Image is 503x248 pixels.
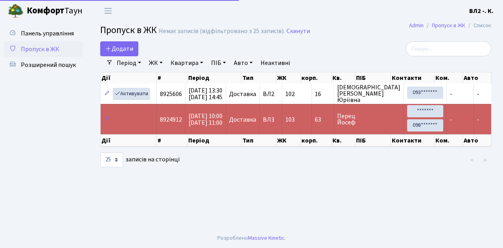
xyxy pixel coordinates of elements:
[98,4,118,17] button: Переключити навігацію
[189,112,222,127] span: [DATE] 10:00 [DATE] 11:00
[263,117,279,123] span: ВЛ3
[27,4,83,18] span: Таун
[160,90,182,98] span: 8925606
[242,135,277,146] th: Тип
[315,117,330,123] span: 63
[450,115,452,124] span: -
[242,72,277,83] th: Тип
[409,21,424,30] a: Admin
[114,56,144,70] a: Період
[397,17,503,34] nav: breadcrumb
[337,113,400,126] span: Перец Йосеф
[406,41,491,56] input: Пошук...
[101,135,157,146] th: Дії
[285,90,295,98] span: 102
[332,72,356,83] th: Кв.
[100,41,138,56] a: Додати
[391,135,435,146] th: Контакти
[301,135,332,146] th: корп.
[8,3,24,19] img: logo.png
[257,56,293,70] a: Неактивні
[105,44,133,53] span: Додати
[276,72,300,83] th: ЖК
[187,72,242,83] th: Період
[217,234,286,242] div: Розроблено .
[229,91,256,97] span: Доставка
[160,115,182,124] span: 8924912
[432,21,465,30] a: Пропуск в ЖК
[286,28,310,35] a: Скинути
[477,90,479,98] span: -
[337,84,400,103] span: [DEMOGRAPHIC_DATA] [PERSON_NAME] Юріївна
[263,91,279,97] span: ВЛ2
[187,135,242,146] th: Період
[100,152,180,167] label: записів на сторінці
[248,234,285,242] a: Massive Kinetic
[391,72,435,83] th: Контакти
[167,56,206,70] a: Квартира
[276,135,300,146] th: ЖК
[208,56,229,70] a: ПІБ
[27,4,64,17] b: Комфорт
[315,91,330,97] span: 16
[229,117,256,123] span: Доставка
[101,72,157,83] th: Дії
[189,86,222,102] span: [DATE] 13:30 [DATE] 14:45
[21,29,74,38] span: Панель управління
[477,115,479,124] span: -
[100,23,157,37] span: Пропуск в ЖК
[157,135,187,146] th: #
[21,61,76,69] span: Розширений пошук
[435,72,463,83] th: Ком.
[450,90,452,98] span: -
[332,135,356,146] th: Кв.
[285,115,295,124] span: 103
[463,72,491,83] th: Авто
[231,56,256,70] a: Авто
[4,26,83,41] a: Панель управління
[157,72,187,83] th: #
[113,88,150,100] a: Активувати
[100,152,123,167] select: записів на сторінці
[21,45,59,54] span: Пропуск в ЖК
[355,72,391,83] th: ПІБ
[4,41,83,57] a: Пропуск в ЖК
[469,7,494,15] b: ВЛ2 -. К.
[463,135,491,146] th: Авто
[301,72,332,83] th: корп.
[355,135,391,146] th: ПІБ
[159,28,285,35] div: Немає записів (відфільтровано з 25 записів).
[465,21,491,30] li: Список
[469,6,494,16] a: ВЛ2 -. К.
[4,57,83,73] a: Розширений пошук
[435,135,463,146] th: Ком.
[146,56,166,70] a: ЖК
